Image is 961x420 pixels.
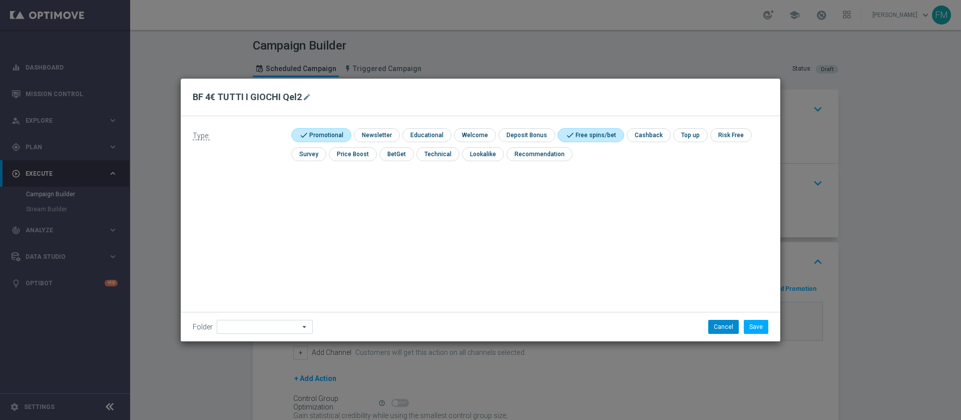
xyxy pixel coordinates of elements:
[744,320,768,334] button: Save
[193,132,210,140] span: Type:
[193,91,302,103] h2: BF 4€ TUTTI I GIOCHI Qel2
[302,91,314,103] button: mode_edit
[300,320,310,333] i: arrow_drop_down
[303,93,311,101] i: mode_edit
[708,320,739,334] button: Cancel
[193,323,213,331] label: Folder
